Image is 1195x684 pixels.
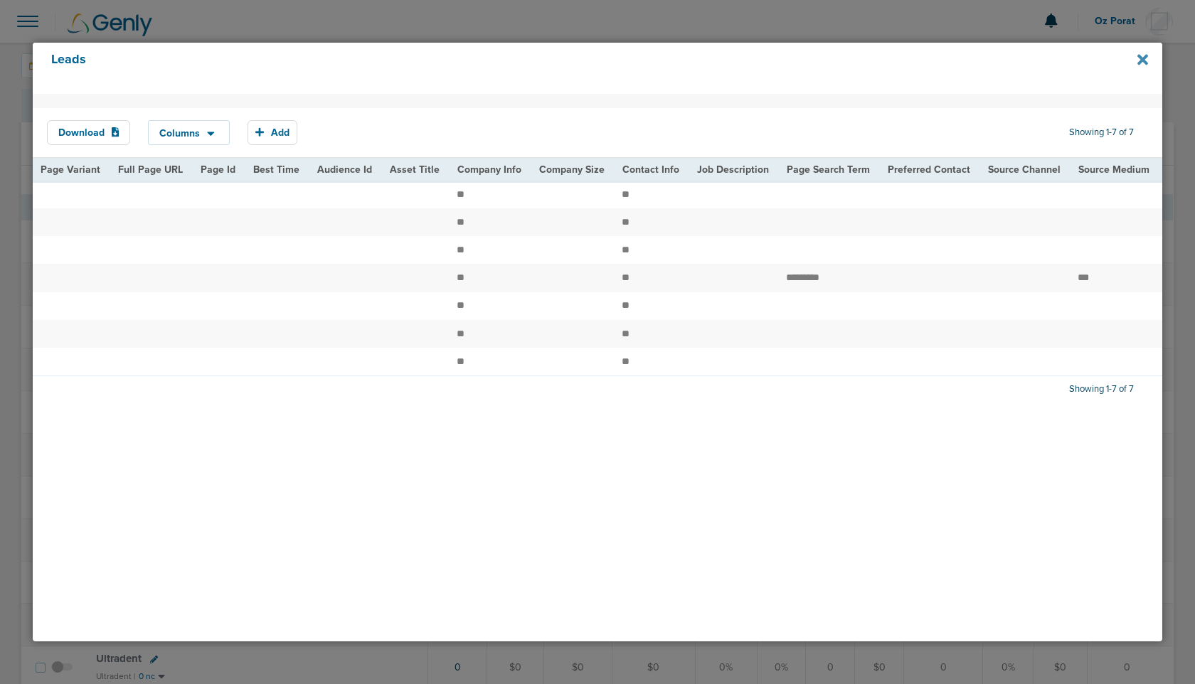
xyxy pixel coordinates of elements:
th: Preferred Contact [878,159,979,181]
th: Asset Title [381,159,448,181]
th: Source Medium [1069,159,1158,181]
span: Audience Id [317,164,372,176]
th: Job Description [688,159,777,181]
th: Page Search Term [777,159,878,181]
th: Company Size [530,159,613,181]
span: Add [271,127,290,139]
th: Contact Info [613,159,688,181]
th: Page Variant [31,159,109,181]
span: Columns [159,129,200,139]
span: Showing 1-7 of 7 [1069,127,1134,139]
button: Download [47,120,131,145]
button: Add [248,120,297,145]
th: Page Id [191,159,244,181]
th: Company Info [448,159,530,181]
th: Best Time [244,159,308,181]
h4: Leads [51,52,1039,85]
th: Source Channel [979,159,1069,181]
th: Full Page URL [109,159,191,181]
span: Showing 1-7 of 7 [1069,383,1134,395]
